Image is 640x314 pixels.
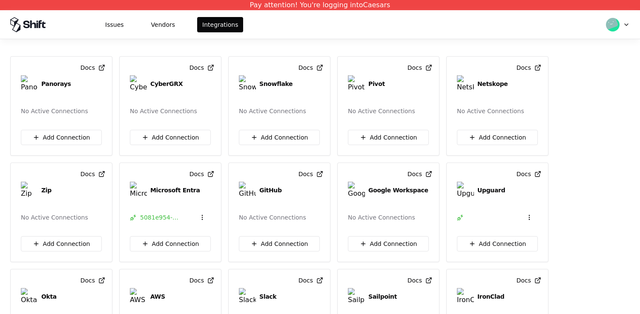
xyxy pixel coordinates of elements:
[239,182,256,199] img: GitHub
[477,186,505,194] div: Upguard
[348,236,429,251] button: Add Connection
[130,75,147,92] img: CyberGRX
[408,60,432,75] button: Docs
[477,292,504,301] div: IronClad
[517,166,541,182] button: Docs
[130,288,147,305] img: AWS
[150,186,200,194] div: Microsoft Entra
[41,186,52,194] div: Zip
[298,166,323,182] button: Docs
[21,130,102,145] button: Add Connection
[408,273,432,288] button: Docs
[21,288,38,305] img: Okta
[239,213,306,222] div: No Active Connections
[457,75,474,92] img: Netskope
[457,130,538,145] button: Add Connection
[21,75,38,92] img: Panorays
[189,60,214,75] button: Docs
[239,288,256,305] img: Slack
[130,236,211,251] button: Add Connection
[368,292,397,301] div: Sailpoint
[457,182,474,199] img: Upguard
[21,182,38,199] img: Zip
[21,107,88,115] div: No Active Connections
[348,75,365,92] img: Pivot
[239,107,306,115] div: No Active Connections
[41,292,57,301] div: Okta
[140,213,181,222] div: 5081e954-92b3-4459-8637-c1f00f627b63
[408,166,432,182] button: Docs
[189,166,214,182] button: Docs
[239,130,320,145] button: Add Connection
[80,166,105,182] button: Docs
[517,273,541,288] button: Docs
[298,60,323,75] button: Docs
[239,236,320,251] button: Add Connection
[348,130,429,145] button: Add Connection
[259,292,276,301] div: Slack
[477,80,508,88] div: Netskope
[150,292,165,301] div: AWS
[80,273,105,288] button: Docs
[517,60,541,75] button: Docs
[130,182,147,199] img: Microsoft Entra
[130,130,211,145] button: Add Connection
[100,17,129,32] button: Issues
[189,273,214,288] button: Docs
[368,80,385,88] div: Pivot
[146,17,180,32] button: Vendors
[80,60,105,75] button: Docs
[348,107,415,115] div: No Active Connections
[130,107,197,115] div: No Active Connections
[41,80,71,88] div: Panorays
[298,273,323,288] button: Docs
[348,288,365,305] img: Sailpoint
[348,182,365,199] img: Google Workspace
[21,236,102,251] button: Add Connection
[348,213,415,222] div: No Active Connections
[21,213,88,222] div: No Active Connections
[197,17,243,32] button: Integrations
[259,80,293,88] div: Snowflake
[457,236,538,251] button: Add Connection
[457,288,474,305] img: IronClad
[150,80,183,88] div: CyberGRX
[259,186,282,194] div: GitHub
[239,75,256,92] img: Snowflake
[457,107,524,115] div: No Active Connections
[368,186,428,194] div: Google Workspace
